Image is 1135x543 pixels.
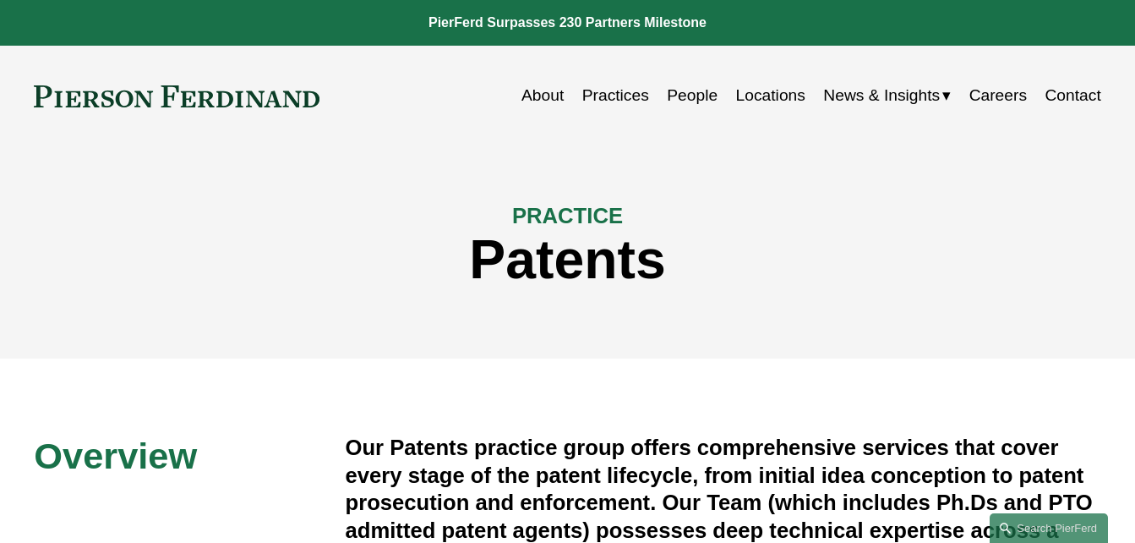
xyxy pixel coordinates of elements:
[823,81,940,111] span: News & Insights
[969,80,1027,112] a: Careers
[34,436,197,476] span: Overview
[990,513,1108,543] a: Search this site
[521,80,564,112] a: About
[736,80,805,112] a: Locations
[34,229,1100,292] h1: Patents
[1045,80,1100,112] a: Contact
[667,80,718,112] a: People
[823,80,951,112] a: folder dropdown
[582,80,649,112] a: Practices
[512,204,623,228] span: PRACTICE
